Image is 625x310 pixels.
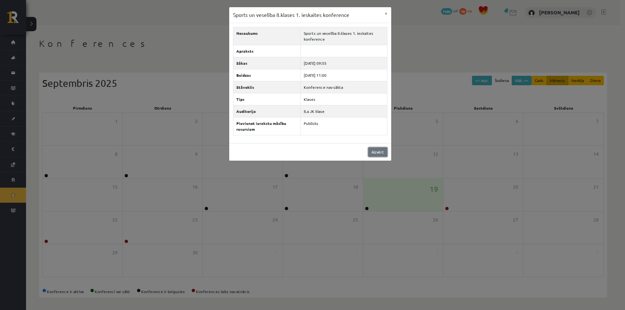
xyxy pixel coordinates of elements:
th: Auditorija [233,105,301,117]
td: Klases [301,93,387,105]
td: [DATE] 09:55 [301,57,387,69]
td: [DATE] 11:00 [301,69,387,81]
td: Konference nav sākta [301,81,387,93]
th: Nosaukums [233,27,301,45]
button: × [381,7,391,20]
th: Beidzas [233,69,301,81]
th: Pievienot ierakstu mācību resursiem [233,117,301,135]
td: Sports un veselība 8.klases 1. ieskaites konference [301,27,387,45]
td: 8.a JK klase [301,105,387,117]
td: Publisks [301,117,387,135]
a: Aizvērt [368,147,387,157]
th: Tips [233,93,301,105]
h3: Sports un veselība 8.klases 1. ieskaites konference [233,11,349,19]
th: Apraksts [233,45,301,57]
th: Sākas [233,57,301,69]
th: Stāvoklis [233,81,301,93]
